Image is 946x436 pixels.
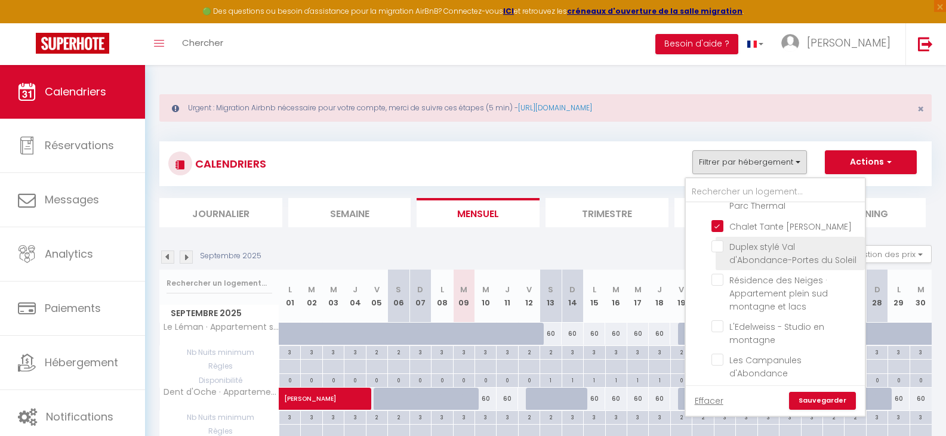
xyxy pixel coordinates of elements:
[562,323,583,345] div: 60
[772,23,905,65] a: ... [PERSON_NAME]
[388,270,409,323] th: 06
[540,411,561,422] div: 2
[627,270,649,323] th: 17
[917,101,924,116] span: ×
[440,284,444,295] abbr: L
[917,284,925,295] abbr: M
[657,284,662,295] abbr: J
[540,346,561,357] div: 2
[627,346,648,357] div: 3
[612,284,620,295] abbr: M
[562,270,583,323] th: 14
[301,270,322,323] th: 02
[649,388,670,410] div: 60
[888,411,909,422] div: 3
[526,284,532,295] abbr: V
[45,192,99,207] span: Messages
[584,323,605,345] div: 60
[497,270,518,323] th: 11
[159,198,282,227] li: Journalier
[160,374,279,387] span: Disponibilité
[173,23,232,65] a: Chercher
[388,346,409,357] div: 2
[807,35,890,50] span: [PERSON_NAME]
[503,6,514,16] a: ICI
[540,270,562,323] th: 13
[374,284,380,295] abbr: V
[867,374,888,385] div: 0
[888,346,909,357] div: 3
[789,392,856,410] a: Sauvegarder
[917,104,924,115] button: Close
[182,36,223,49] span: Chercher
[308,284,315,295] abbr: M
[284,381,394,404] span: [PERSON_NAME]
[867,411,888,422] div: 3
[606,346,627,357] div: 3
[569,284,575,295] abbr: D
[649,411,670,422] div: 3
[432,270,453,323] th: 08
[670,270,692,323] th: 19
[301,411,322,422] div: 3
[474,388,496,410] div: 60
[344,270,366,323] th: 04
[45,138,114,153] span: Réservations
[888,374,909,385] div: 0
[432,374,452,385] div: 0
[674,198,797,227] li: Tâches
[649,346,670,357] div: 3
[323,346,344,357] div: 3
[867,346,888,357] div: 3
[366,270,387,323] th: 05
[540,374,561,385] div: 1
[584,411,605,422] div: 3
[432,346,452,357] div: 3
[567,6,742,16] a: créneaux d'ouverture de la salle migration
[288,198,411,227] li: Semaine
[910,374,932,385] div: 0
[518,270,540,323] th: 12
[548,284,553,295] abbr: S
[159,94,932,122] div: Urgent : Migration Airbnb nécessaire pour votre compte, merci de suivre ces étapes (5 min) -
[584,388,605,410] div: 60
[729,274,828,313] span: Résidence des Neiges · Appartement plein sud montagne et lacs
[593,284,596,295] abbr: L
[432,411,452,422] div: 3
[518,103,592,113] a: [URL][DOMAIN_NAME]
[584,346,605,357] div: 3
[475,411,496,422] div: 3
[519,346,540,357] div: 2
[410,374,431,385] div: 0
[45,246,93,261] span: Analytics
[606,411,627,422] div: 3
[279,346,300,357] div: 3
[562,374,583,385] div: 1
[475,346,496,357] div: 3
[417,198,540,227] li: Mensuel
[649,323,670,345] div: 60
[605,388,627,410] div: 60
[497,411,517,422] div: 3
[729,321,824,346] span: L'Edelweiss - Studio en montagne
[866,270,888,323] th: 28
[36,33,109,54] img: Super Booking
[519,411,540,422] div: 2
[301,374,322,385] div: 0
[655,34,738,54] button: Besoin d'aide ?
[627,411,648,422] div: 3
[192,150,266,177] h3: CALENDRIERS
[460,284,467,295] abbr: M
[454,374,474,385] div: 0
[330,284,337,295] abbr: M
[454,346,474,357] div: 3
[649,374,670,385] div: 1
[692,150,807,174] button: Filtrer par hébergement
[475,374,496,385] div: 0
[910,346,932,357] div: 3
[409,270,431,323] th: 07
[410,411,431,422] div: 3
[160,305,279,322] span: Septembre 2025
[843,245,932,263] button: Gestion des prix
